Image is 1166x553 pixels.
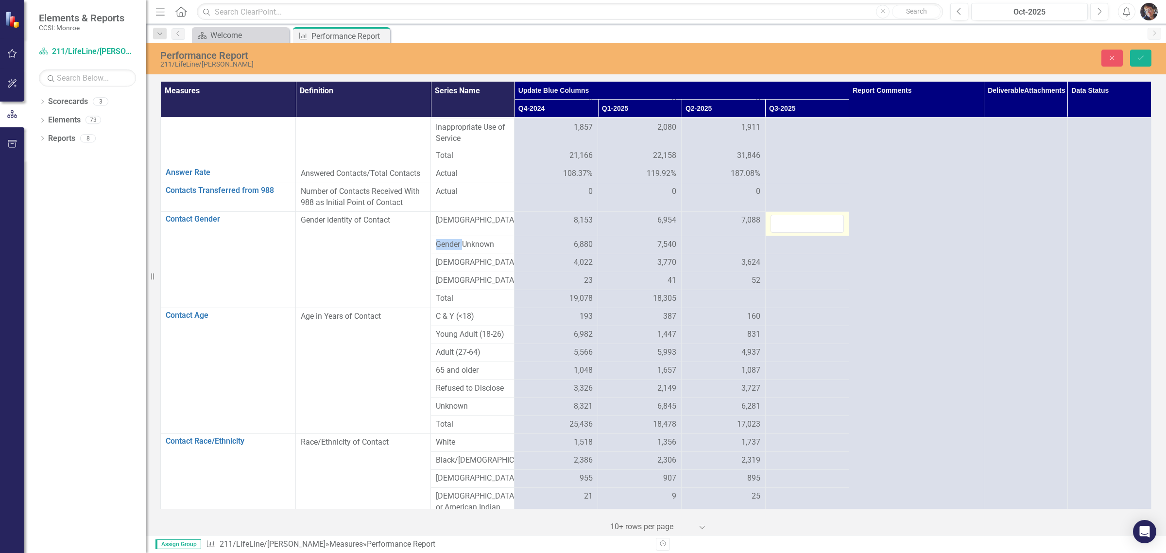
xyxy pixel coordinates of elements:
[436,491,509,513] span: [DEMOGRAPHIC_DATA] or American Indian
[737,419,760,430] span: 17,023
[574,239,593,250] span: 6,880
[160,50,721,61] div: Performance Report
[301,168,426,179] p: Answered Contacts/Total Contacts
[574,383,593,394] span: 3,326
[657,437,676,448] span: 1,356
[672,491,676,502] span: 9
[975,6,1084,18] div: Oct-2025
[747,311,760,322] span: 160
[436,275,509,286] span: [DEMOGRAPHIC_DATA]/[DEMOGRAPHIC_DATA]
[574,401,593,412] span: 8,321
[647,168,676,179] span: 119.92%
[653,293,676,304] span: 18,305
[436,401,509,412] span: Unknown
[436,239,509,250] span: Gender Unknown
[210,29,287,41] div: Welcome
[1133,520,1156,543] div: Open Intercom Messenger
[906,7,927,15] span: Search
[436,215,509,226] span: [DEMOGRAPHIC_DATA]
[563,168,593,179] span: 108.37%
[672,186,676,197] span: 0
[663,473,676,484] span: 907
[657,383,676,394] span: 2,149
[436,365,509,376] span: 65 and older
[574,329,593,340] span: 6,982
[436,437,509,448] span: White
[657,257,676,268] span: 3,770
[48,115,81,126] a: Elements
[657,239,676,250] span: 7,540
[747,329,760,340] span: 831
[436,293,509,304] span: Total
[731,168,760,179] span: 187.08%
[86,116,101,124] div: 73
[166,186,291,195] a: Contacts Transferred from 988
[574,215,593,226] span: 8,153
[39,24,124,32] small: CCSI: Monroe
[737,150,760,161] span: 31,846
[436,473,509,484] span: [DEMOGRAPHIC_DATA]/[DEMOGRAPHIC_DATA]
[752,491,760,502] span: 25
[657,347,676,358] span: 5,993
[197,3,943,20] input: Search ClearPoint...
[580,473,593,484] span: 955
[588,186,593,197] span: 0
[741,401,760,412] span: 6,281
[971,3,1088,20] button: Oct-2025
[436,257,509,268] span: [DEMOGRAPHIC_DATA]
[569,150,593,161] span: 21,166
[653,419,676,430] span: 18,478
[436,455,509,466] span: Black/[DEMOGRAPHIC_DATA]
[80,134,96,142] div: 8
[741,215,760,226] span: 7,088
[657,455,676,466] span: 2,306
[48,133,75,144] a: Reports
[367,539,435,549] div: Performance Report
[741,383,760,394] span: 3,727
[657,122,676,133] span: 2,080
[39,12,124,24] span: Elements & Reports
[668,275,676,286] span: 41
[574,257,593,268] span: 4,022
[48,96,88,107] a: Scorecards
[741,455,760,466] span: 2,319
[569,293,593,304] span: 19,078
[206,539,649,550] div: » »
[301,215,426,226] p: Gender Identity of Contact
[436,168,509,179] span: Actual
[436,150,509,161] span: Total
[436,347,509,358] span: Adult (27-64)
[166,311,291,320] a: Contact Age
[311,30,388,42] div: Performance Report
[155,539,201,549] span: Assign Group
[194,29,287,41] a: Welcome
[756,186,760,197] span: 0
[166,168,291,177] a: Answer Rate
[39,69,136,86] input: Search Below...
[584,275,593,286] span: 23
[574,347,593,358] span: 5,566
[436,186,509,197] span: Actual
[747,473,760,484] span: 895
[166,437,291,446] a: Contact Race/Ethnicity
[574,122,593,133] span: 1,857
[574,455,593,466] span: 2,386
[160,61,721,68] div: 211/LifeLine/[PERSON_NAME]
[741,437,760,448] span: 1,737
[741,365,760,376] span: 1,087
[741,122,760,133] span: 1,911
[584,491,593,502] span: 21
[574,437,593,448] span: 1,518
[1140,3,1158,20] img: Deborah Turner
[166,215,291,224] a: Contact Gender
[569,419,593,430] span: 25,436
[574,365,593,376] span: 1,048
[653,150,676,161] span: 22,158
[436,419,509,430] span: Total
[657,401,676,412] span: 6,845
[663,311,676,322] span: 387
[741,347,760,358] span: 4,937
[301,437,426,450] p: Race/Ethnicity of Contact
[436,311,509,322] span: C & Y (<18)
